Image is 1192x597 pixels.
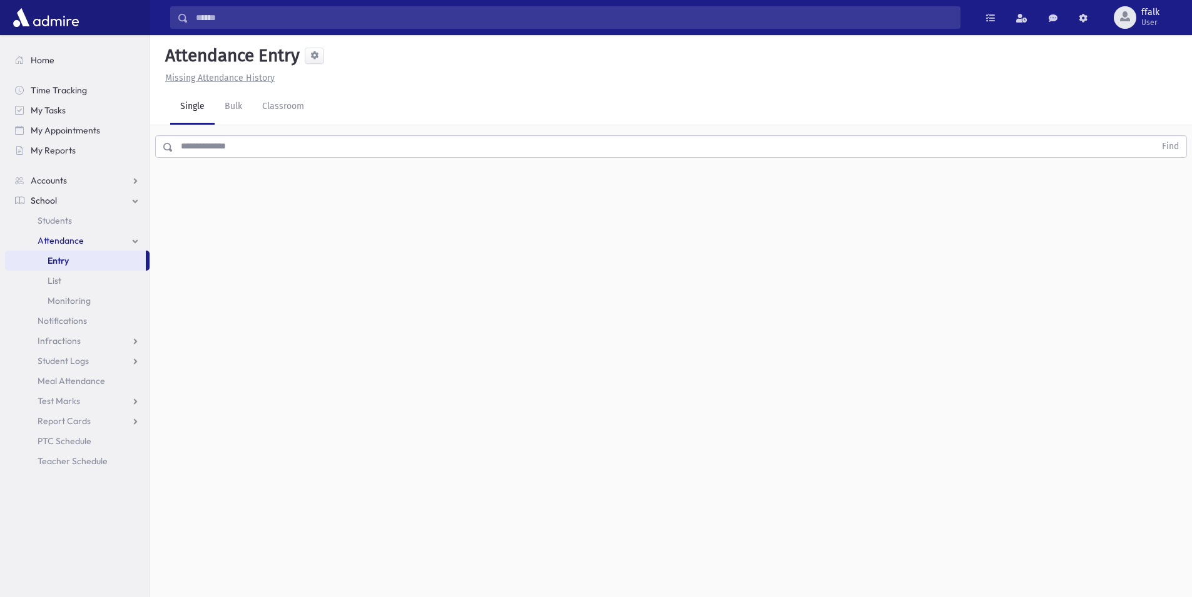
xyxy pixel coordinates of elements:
img: AdmirePro [10,5,82,30]
a: Teacher Schedule [5,451,150,471]
span: Student Logs [38,355,89,366]
a: Test Marks [5,391,150,411]
a: School [5,190,150,210]
a: Single [170,90,215,125]
span: Infractions [38,335,81,346]
span: My Appointments [31,125,100,136]
span: PTC Schedule [38,435,91,447]
a: Missing Attendance History [160,73,275,83]
span: Attendance [38,235,84,246]
a: Monitoring [5,291,150,311]
span: Home [31,55,54,66]
span: Time Tracking [31,85,87,96]
a: Entry [5,251,146,271]
a: Home [5,50,150,70]
span: Meal Attendance [38,375,105,387]
span: Accounts [31,175,67,186]
u: Missing Attendance History [165,73,275,83]
span: Students [38,215,72,226]
a: My Reports [5,140,150,160]
a: Report Cards [5,411,150,431]
span: My Reports [31,145,76,156]
a: My Appointments [5,120,150,140]
span: User [1141,18,1159,28]
button: Find [1154,136,1186,157]
span: Monitoring [48,295,91,306]
span: Entry [48,255,69,266]
a: Student Logs [5,351,150,371]
a: Students [5,210,150,231]
span: List [48,275,61,286]
a: Notifications [5,311,150,331]
span: Teacher Schedule [38,455,108,467]
a: Classroom [252,90,314,125]
a: List [5,271,150,291]
span: ffalk [1141,8,1159,18]
a: Attendance [5,231,150,251]
a: My Tasks [5,100,150,120]
span: Report Cards [38,415,91,427]
span: Test Marks [38,395,80,407]
a: Meal Attendance [5,371,150,391]
a: Bulk [215,90,252,125]
span: My Tasks [31,105,66,116]
input: Search [188,6,960,29]
a: Accounts [5,170,150,190]
span: School [31,195,57,206]
a: PTC Schedule [5,431,150,451]
a: Time Tracking [5,80,150,100]
a: Infractions [5,331,150,351]
h5: Attendance Entry [160,45,300,66]
span: Notifications [38,315,87,326]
